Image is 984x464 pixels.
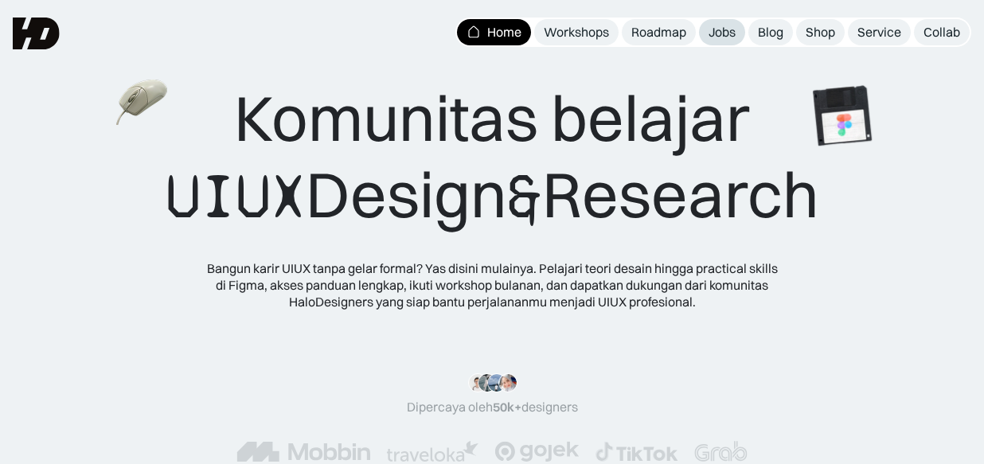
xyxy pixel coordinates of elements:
div: Roadmap [631,24,686,41]
div: Workshops [544,24,609,41]
div: Collab [923,24,960,41]
div: Jobs [709,24,736,41]
span: & [507,158,542,235]
span: 50k+ [493,399,521,415]
span: UIUX [166,158,306,235]
div: Home [487,24,521,41]
div: Komunitas belajar Design Research [166,80,819,235]
a: Home [457,19,531,45]
div: Blog [758,24,783,41]
a: Collab [914,19,970,45]
a: Blog [748,19,793,45]
div: Shop [806,24,835,41]
a: Service [848,19,911,45]
a: Jobs [699,19,745,45]
a: Shop [796,19,845,45]
div: Dipercaya oleh designers [407,399,578,415]
a: Workshops [534,19,619,45]
div: Bangun karir UIUX tanpa gelar formal? Yas disini mulainya. Pelajari teori desain hingga practical... [205,260,779,310]
a: Roadmap [622,19,696,45]
div: Service [857,24,901,41]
